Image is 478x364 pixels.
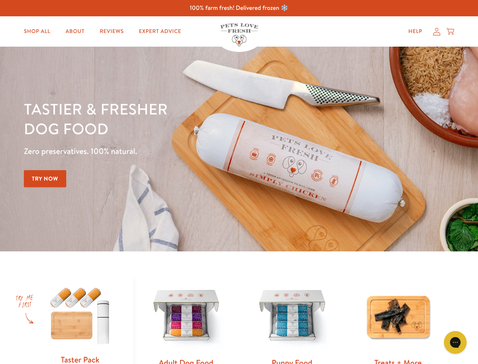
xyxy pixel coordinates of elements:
[24,144,311,158] p: Zero preservatives. 100% natural.
[93,24,129,39] a: Reviews
[220,23,258,46] img: Pets Love Fresh
[440,328,470,356] iframe: Gorgias live chat messenger
[24,170,66,187] a: Try Now
[402,24,428,39] a: Help
[59,24,90,39] a: About
[18,24,56,39] a: Shop All
[133,24,187,39] a: Expert Advice
[24,99,311,138] h1: Tastier & fresher dog food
